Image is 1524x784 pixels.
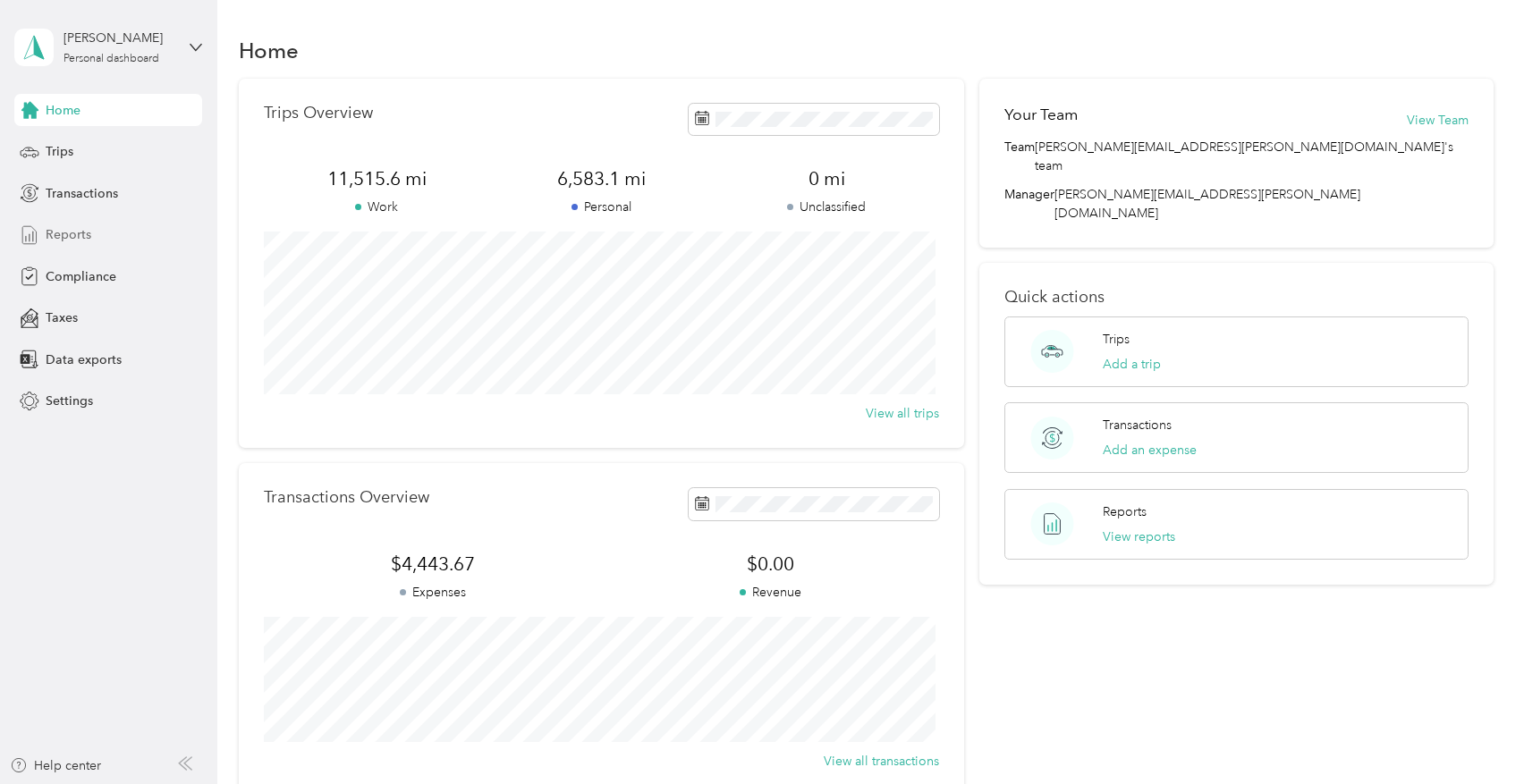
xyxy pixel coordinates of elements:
[63,54,159,64] div: Personal dashboard
[1004,185,1054,223] span: Manager
[1103,527,1175,546] button: View reports
[1004,288,1468,307] p: Quick actions
[10,756,101,775] button: Help center
[489,198,715,216] p: Personal
[1054,187,1360,221] span: [PERSON_NAME][EMAIL_ADDRESS][PERSON_NAME][DOMAIN_NAME]
[264,198,489,216] p: Work
[602,552,939,577] span: $0.00
[714,198,939,216] p: Unclassified
[1103,416,1172,434] p: Transactions
[824,752,939,771] button: View all transactions
[489,166,715,191] span: 6,583.1 mi
[1407,111,1469,130] button: View Team
[714,166,939,191] span: 0 mi
[1004,138,1035,175] span: Team
[46,142,73,161] span: Trips
[1103,502,1147,521] p: Reports
[602,583,939,602] p: Revenue
[1424,684,1524,784] iframe: Everlance-gr Chat Button Frame
[46,225,91,244] span: Reports
[264,488,429,507] p: Transactions Overview
[46,392,93,410] span: Settings
[1103,355,1161,374] button: Add a trip
[63,29,175,47] div: [PERSON_NAME]
[866,404,939,423] button: View all trips
[1004,104,1078,126] h2: Your Team
[46,267,116,286] span: Compliance
[264,104,373,122] p: Trips Overview
[264,583,601,602] p: Expenses
[239,41,299,60] h1: Home
[46,350,122,369] span: Data exports
[1103,441,1197,459] button: Add an expense
[46,308,78,327] span: Taxes
[46,101,80,120] span: Home
[1035,138,1468,175] span: [PERSON_NAME][EMAIL_ADDRESS][PERSON_NAME][DOMAIN_NAME]'s team
[1103,330,1130,349] p: Trips
[264,552,601,577] span: $4,443.67
[46,184,118,203] span: Transactions
[264,166,489,191] span: 11,515.6 mi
